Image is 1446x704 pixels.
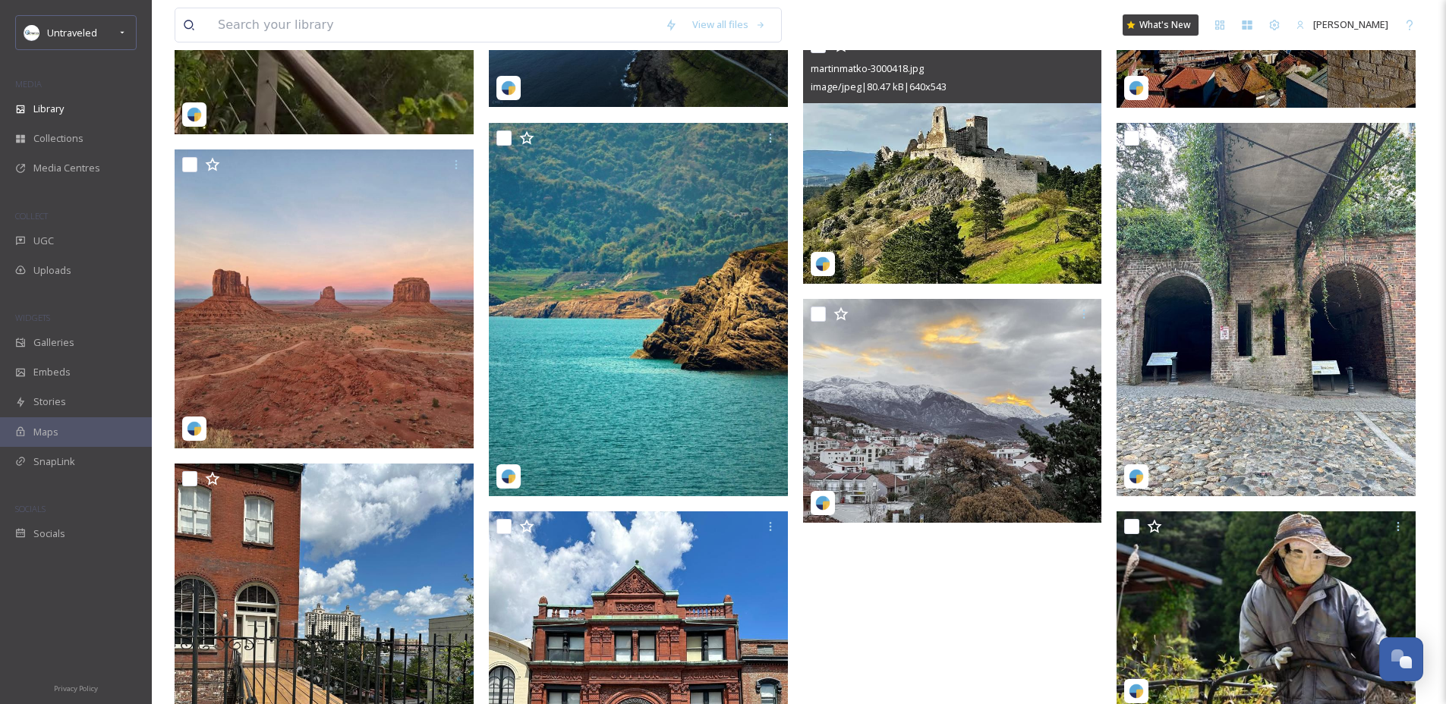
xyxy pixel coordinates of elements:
[1129,469,1144,484] img: snapsea-logo.png
[15,210,48,222] span: COLLECT
[15,503,46,514] span: SOCIALS
[815,495,830,511] img: snapsea-logo.png
[803,30,1102,284] img: martinmatko-3000418.jpg
[1117,123,1416,497] img: fuzzygreenfruit-17896172246893891.jpg
[1313,17,1388,31] span: [PERSON_NAME]
[1129,684,1144,699] img: snapsea-logo.png
[815,256,830,272] img: snapsea-logo.png
[33,526,65,541] span: Socials
[33,234,54,248] span: UGC
[33,263,71,278] span: Uploads
[33,131,83,146] span: Collections
[187,107,202,122] img: snapsea-logo.png
[24,25,39,40] img: Untitled%20design.png
[1379,637,1423,681] button: Open Chat
[33,161,100,175] span: Media Centres
[187,421,202,436] img: snapsea-logo.png
[803,299,1102,523] img: rawrustic-2489648.jpg
[15,78,42,90] span: MEDIA
[54,684,98,693] span: Privacy Policy
[489,123,788,497] img: __r_a_j_a_t_127-17900677347151526.jpeg
[33,102,64,116] span: Library
[811,61,924,75] span: martinmatko-3000418.jpg
[33,394,66,409] span: Stories
[811,80,947,93] span: image/jpeg | 80.47 kB | 640 x 543
[33,425,58,439] span: Maps
[33,365,71,379] span: Embeds
[54,678,98,696] a: Privacy Policy
[33,454,75,469] span: SnapLink
[15,312,50,323] span: WIDGETS
[1129,80,1144,96] img: snapsea-logo.png
[501,469,516,484] img: snapsea-logo.png
[47,26,97,39] span: Untraveled
[210,8,657,42] input: Search your library
[175,149,474,448] img: march.far-3024215.webp
[1288,10,1396,39] a: [PERSON_NAME]
[501,80,516,96] img: snapsea-logo.png
[1123,14,1199,36] a: What's New
[685,10,773,39] a: View all files
[33,335,74,350] span: Galleries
